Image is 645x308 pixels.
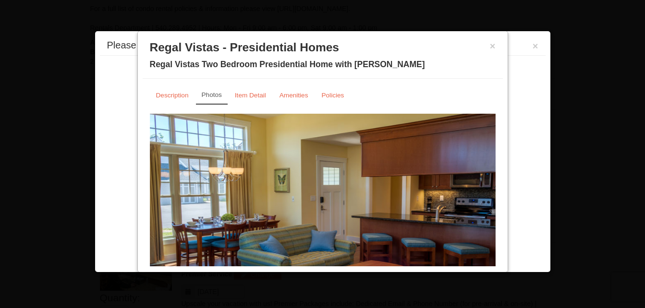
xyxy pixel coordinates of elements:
[315,86,350,105] a: Policies
[229,86,272,105] a: Item Detail
[150,59,496,69] h4: Regal Vistas Two Bedroom Presidential Home with [PERSON_NAME]
[150,114,496,303] img: Kitchen, Living, and Dining Area
[235,92,266,99] small: Item Detail
[156,92,189,99] small: Description
[150,86,195,105] a: Description
[533,41,538,51] button: ×
[321,92,344,99] small: Policies
[490,41,496,51] button: ×
[202,91,222,98] small: Photos
[273,86,315,105] a: Amenities
[280,92,308,99] small: Amenities
[107,40,266,50] div: Please make your package selection:
[150,40,496,55] h3: Regal Vistas - Presidential Homes
[196,86,228,105] a: Photos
